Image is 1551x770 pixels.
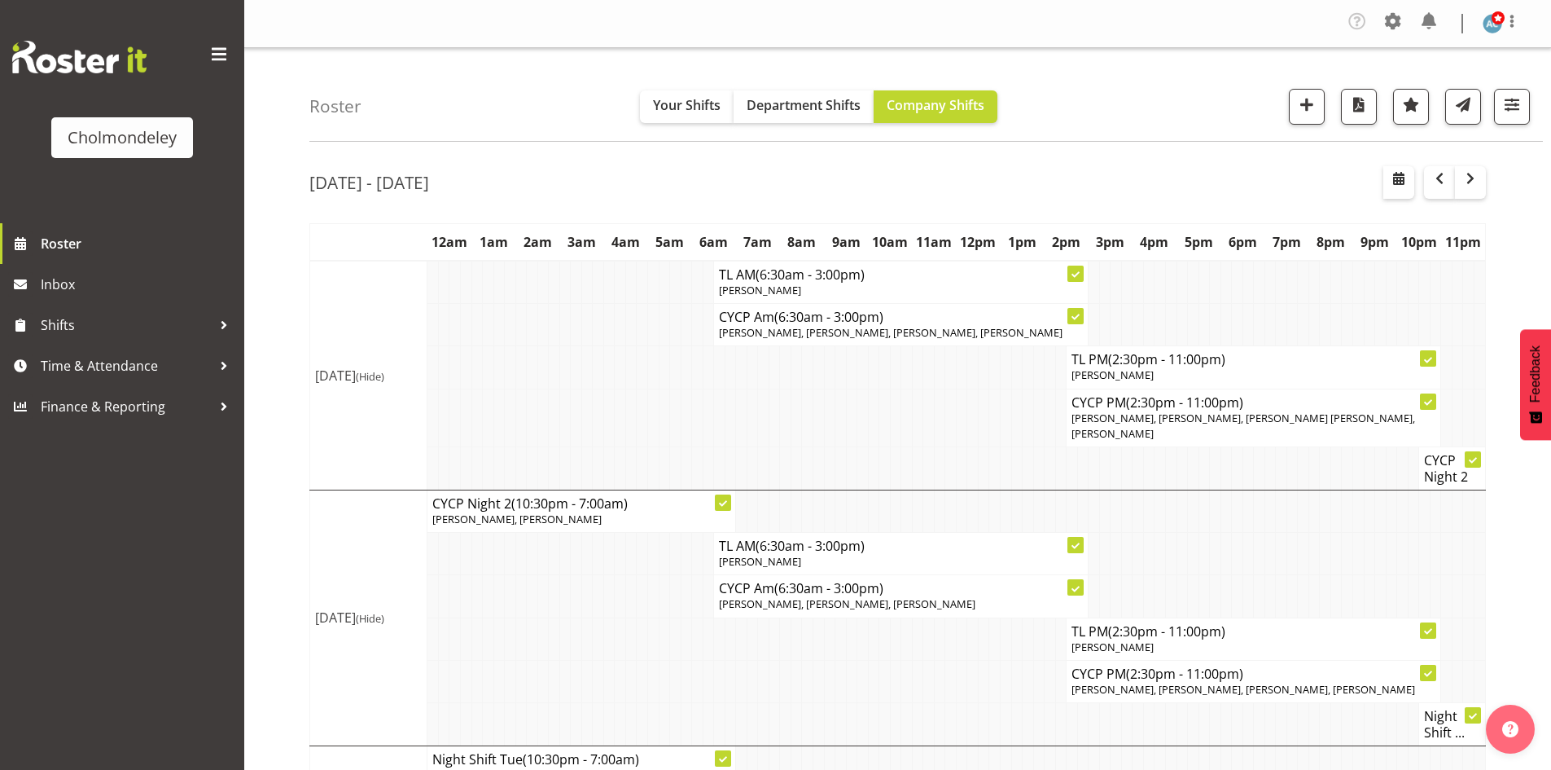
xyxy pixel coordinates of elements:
h2: [DATE] - [DATE] [309,172,429,193]
span: [PERSON_NAME], [PERSON_NAME], [PERSON_NAME] [719,596,975,611]
th: 11am [912,224,956,262]
span: [PERSON_NAME] [1071,367,1154,382]
h4: TL AM [719,266,1083,283]
th: 3pm [1089,224,1133,262]
span: [PERSON_NAME] [1071,640,1154,654]
span: (2:30pm - 11:00pm) [1108,623,1225,640]
th: 2am [515,224,559,262]
th: 6pm [1220,224,1264,262]
button: Feedback - Show survey [1520,329,1551,440]
button: Highlight an important date within the roster. [1393,89,1429,125]
th: 7pm [1264,224,1308,262]
h4: CYCP Am [719,309,1083,325]
span: (6:30am - 3:00pm) [756,537,865,555]
button: Download a PDF of the roster according to the set date range. [1341,89,1377,125]
td: [DATE] [310,261,427,490]
h4: CYCP Am [719,580,1083,596]
button: Company Shifts [874,90,997,123]
span: [PERSON_NAME], [PERSON_NAME], [PERSON_NAME], [PERSON_NAME] [1071,682,1415,697]
span: Shifts [41,313,212,337]
span: [PERSON_NAME], [PERSON_NAME] [432,512,602,526]
th: 5am [648,224,692,262]
th: 5pm [1176,224,1220,262]
span: Your Shifts [653,96,721,114]
span: [PERSON_NAME] [719,554,801,569]
span: (6:30am - 3:00pm) [774,579,883,597]
span: [PERSON_NAME], [PERSON_NAME], [PERSON_NAME] [PERSON_NAME], [PERSON_NAME] [1071,411,1415,441]
button: Select a specific date within the roster. [1383,166,1414,199]
span: (Hide) [356,369,384,384]
th: 11pm [1441,224,1486,262]
span: Time & Attendance [41,354,212,378]
span: (2:30pm - 11:00pm) [1108,350,1225,368]
h4: Night Shift Tue [432,751,730,768]
h4: CYCP Night 2 [432,495,730,512]
th: 4am [603,224,647,262]
h4: TL AM [719,538,1083,554]
th: 12pm [956,224,1000,262]
span: Finance & Reporting [41,394,212,419]
button: Send a list of all shifts for the selected filtered period to all rostered employees. [1445,89,1481,125]
th: 9am [824,224,868,262]
td: [DATE] [310,490,427,746]
th: 1am [471,224,515,262]
h4: Roster [309,97,361,116]
th: 8pm [1308,224,1352,262]
div: Cholmondeley [68,125,177,150]
button: Add a new shift [1289,89,1325,125]
span: Feedback [1528,345,1543,403]
h4: CYCP PM [1071,394,1435,411]
th: 1pm [1001,224,1045,262]
button: Department Shifts [734,90,874,123]
th: 10am [868,224,912,262]
span: [PERSON_NAME] [719,283,801,297]
h4: TL PM [1071,623,1435,640]
h4: CYCP Night 2 [1424,452,1480,485]
h4: CYCP PM [1071,666,1435,682]
span: [PERSON_NAME], [PERSON_NAME], [PERSON_NAME], [PERSON_NAME] [719,325,1062,340]
span: Department Shifts [747,96,861,114]
span: (2:30pm - 11:00pm) [1126,665,1243,683]
span: Company Shifts [887,96,984,114]
h4: Night Shift ... [1424,708,1480,741]
span: (10:30pm - 7:00am) [511,495,628,513]
span: (10:30pm - 7:00am) [523,750,639,768]
h4: TL PM [1071,351,1435,367]
th: 2pm [1045,224,1089,262]
img: help-xxl-2.png [1502,721,1518,737]
th: 12am [427,224,471,262]
button: Filter Shifts [1494,89,1530,125]
span: (6:30am - 3:00pm) [756,266,865,284]
th: 6am [692,224,736,262]
span: (6:30am - 3:00pm) [774,308,883,326]
span: (2:30pm - 11:00pm) [1126,394,1243,411]
span: (Hide) [356,611,384,626]
th: 4pm [1133,224,1176,262]
th: 8am [780,224,824,262]
th: 9pm [1353,224,1397,262]
th: 7am [736,224,780,262]
span: Roster [41,231,236,256]
img: additional-cycp-required1509.jpg [1483,14,1502,33]
img: Rosterit website logo [12,41,147,73]
button: Your Shifts [640,90,734,123]
span: Inbox [41,272,236,297]
th: 10pm [1397,224,1441,262]
th: 3am [559,224,603,262]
